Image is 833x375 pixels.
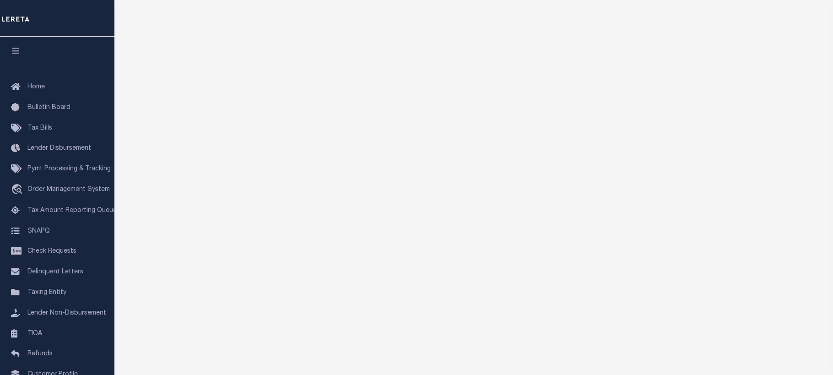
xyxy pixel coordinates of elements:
[27,125,52,131] span: Tax Bills
[27,207,117,214] span: Tax Amount Reporting Queue
[27,351,53,357] span: Refunds
[27,166,111,172] span: Pymt Processing & Tracking
[27,228,50,234] span: SNAPQ
[27,84,45,90] span: Home
[27,310,106,316] span: Lender Non-Disbursement
[11,184,26,196] i: travel_explore
[27,248,76,255] span: Check Requests
[27,145,91,152] span: Lender Disbursement
[27,269,83,275] span: Delinquent Letters
[27,104,70,111] span: Bulletin Board
[27,289,66,296] span: Taxing Entity
[27,186,110,193] span: Order Management System
[27,330,42,337] span: TIQA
